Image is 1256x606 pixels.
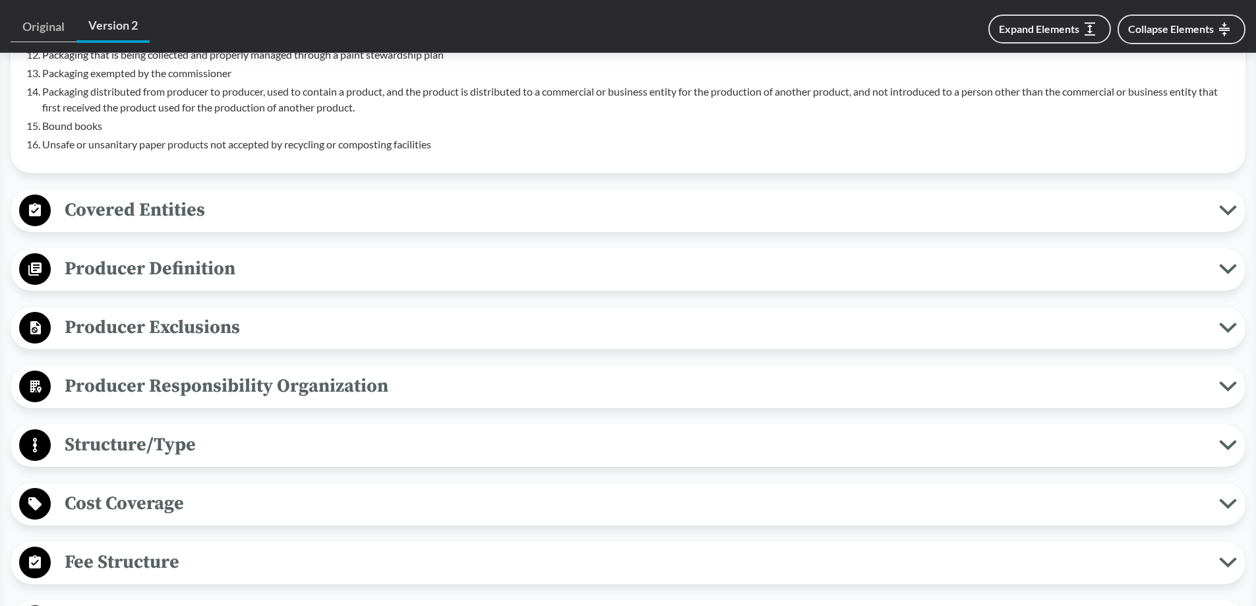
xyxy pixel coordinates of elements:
span: Covered Entities [51,195,1219,225]
li: Bound books [42,118,1235,134]
li: Packaging distributed from producer to producer, used to contain a product, and the product is di... [42,84,1235,115]
button: Producer Responsibility Organization [15,370,1241,404]
span: Producer Definition [51,254,1219,284]
button: Cost Coverage [15,487,1241,521]
button: Expand Elements [988,15,1111,44]
button: Structure/Type [15,429,1241,462]
a: Original [11,12,76,42]
button: Covered Entities [15,194,1241,227]
span: Producer Exclusions [51,313,1219,342]
li: Packaging that is being collected and properly managed through a paint stewardship plan [42,47,1235,63]
button: Producer Definition [15,253,1241,286]
button: Fee Structure [15,546,1241,580]
li: Packaging exempted by the commissioner [42,65,1235,81]
span: Fee Structure [51,547,1219,577]
button: Producer Exclusions [15,311,1241,345]
a: Version 2 [76,11,150,43]
span: Producer Responsibility Organization [51,371,1219,401]
li: Unsafe or unsanitary paper products not accepted by recycling or composting facilities [42,136,1235,152]
span: Structure/Type [51,430,1219,460]
button: Collapse Elements [1118,15,1245,44]
span: Cost Coverage [51,489,1219,518]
